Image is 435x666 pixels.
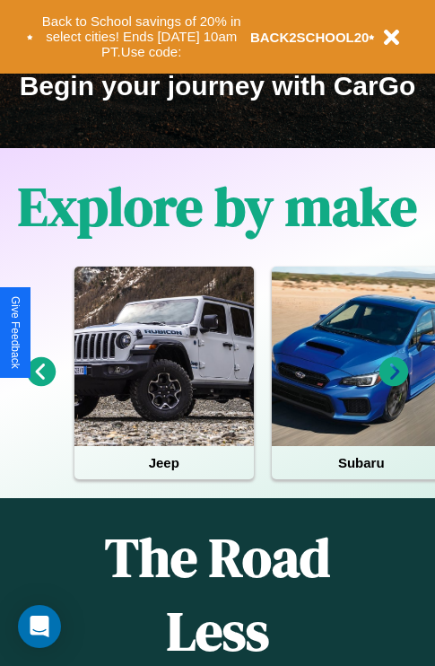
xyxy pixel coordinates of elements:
h4: Jeep [74,446,254,479]
h1: Explore by make [18,170,417,243]
div: Open Intercom Messenger [18,605,61,648]
button: Back to School savings of 20% in select cities! Ends [DATE] 10am PT.Use code: [33,9,250,65]
div: Give Feedback [9,296,22,369]
b: BACK2SCHOOL20 [250,30,370,45]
